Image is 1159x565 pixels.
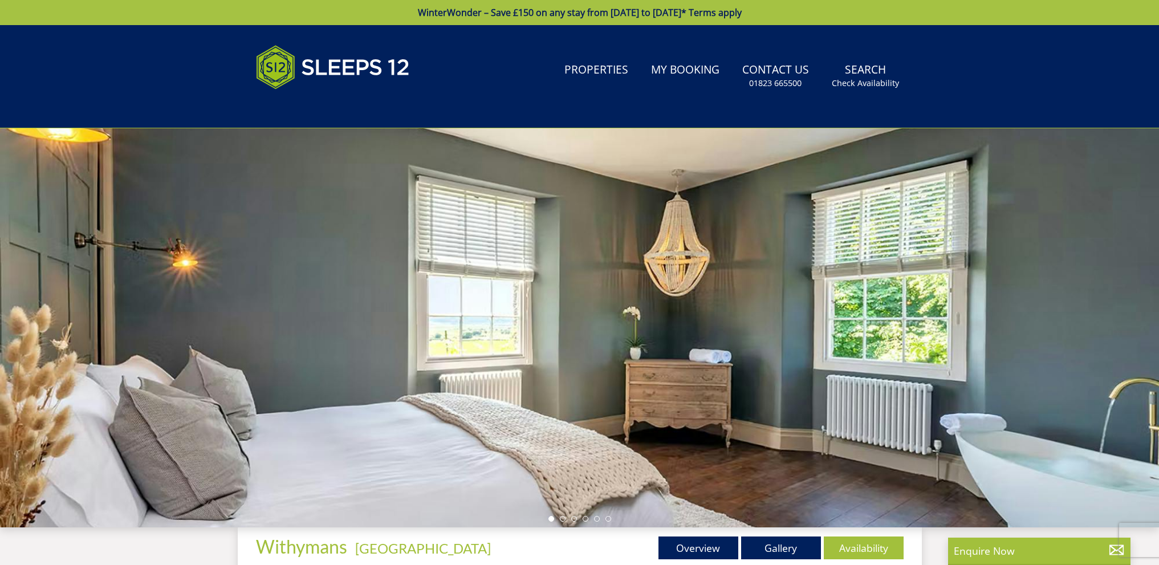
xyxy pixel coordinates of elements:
small: Check Availability [832,78,899,89]
iframe: Customer reviews powered by Trustpilot [250,103,370,112]
p: Enquire Now [954,543,1125,558]
span: - [351,540,491,556]
a: My Booking [646,58,724,83]
span: Withymans [256,535,347,558]
a: Withymans [256,535,351,558]
a: Availability [824,536,904,559]
a: Properties [560,58,633,83]
a: [GEOGRAPHIC_DATA] [355,540,491,556]
a: Gallery [741,536,821,559]
img: Sleeps 12 [256,39,410,96]
a: Contact Us01823 665500 [738,58,814,95]
small: 01823 665500 [749,78,802,89]
a: Overview [658,536,738,559]
a: SearchCheck Availability [827,58,904,95]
